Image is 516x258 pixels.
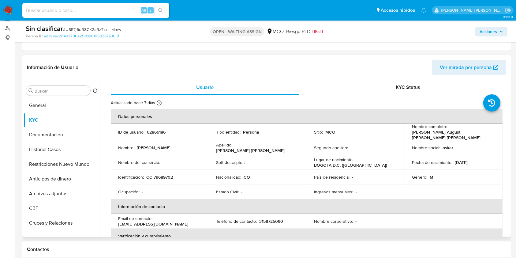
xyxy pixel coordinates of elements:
p: 3158725090 [259,218,283,224]
input: Buscar usuario o caso... [22,6,169,14]
div: MCO [267,28,284,35]
p: - [163,160,164,165]
p: CO [244,174,250,180]
h1: Contactos [27,246,506,252]
p: Identificación : [118,174,144,180]
span: KYC Status [396,84,420,91]
th: Verificación y cumplimiento [111,229,503,243]
span: HIGH [312,28,323,35]
p: - [241,189,242,195]
p: Género : [412,174,427,180]
p: Fecha de nacimiento : [412,160,452,165]
span: Usuario [196,84,214,91]
span: 3.163.0 [503,14,513,19]
p: País de residencia : [314,174,350,180]
p: Soft descriptor : [216,160,245,165]
span: Riesgo PLD: [286,28,323,35]
p: Estado Civil : [216,189,239,195]
th: Información de contacto [111,199,503,214]
input: Buscar [35,88,88,94]
p: oskar [443,145,453,150]
p: ID de usuario : [118,129,144,135]
th: Datos personales [111,109,503,124]
p: [EMAIL_ADDRESS][DOMAIN_NAME] [118,221,188,227]
p: Nombre corporativo : [314,218,353,224]
p: - [352,174,353,180]
p: BOGOTA D.C. ([GEOGRAPHIC_DATA]) [314,162,387,168]
button: CBT [24,201,100,216]
p: Sitio : [314,129,323,135]
a: ad39eec264d2700e25dd96196d287a30 [44,33,119,39]
span: s [150,7,151,13]
p: david.marinmartinez@mercadolibre.com.co [441,7,503,13]
p: [PERSON_NAME] August [PERSON_NAME] [PERSON_NAME] [412,129,493,140]
p: - [355,218,357,224]
p: Actualizado hace 7 días [111,100,155,106]
p: M [430,174,433,180]
p: OPEN - WAITING ASSIGN [210,27,264,36]
a: Notificaciones [421,8,426,13]
p: Segundo apellido : [314,145,348,150]
span: Alt [141,7,146,13]
p: [PERSON_NAME] [137,145,170,150]
span: Ver mirada por persona [440,60,492,75]
p: 62866186 [147,129,166,135]
span: # US57j6dBSCK2aBz7lsmiiMmw [63,26,121,32]
button: Ver mirada por persona [432,60,506,75]
button: Documentación [24,127,100,142]
h1: Información de Usuario [27,64,78,70]
button: Archivos adjuntos [24,186,100,201]
p: Lugar de nacimiento : [314,157,353,162]
p: - [356,189,357,195]
span: Acciones [480,27,497,36]
p: [DATE] [455,160,468,165]
p: Nombre social : [412,145,440,150]
a: Salir [505,7,511,13]
p: Nombre completo : [412,124,447,129]
p: Email de contacto : [118,216,152,221]
p: - [350,145,352,150]
p: - [142,189,143,195]
p: Nacionalidad : [216,174,241,180]
button: Buscar [28,88,33,93]
b: Person ID [26,33,43,39]
button: search-icon [154,6,167,15]
p: Ocupación : [118,189,140,195]
button: Volver al orden por defecto [93,88,98,95]
p: [PERSON_NAME] [PERSON_NAME] [216,148,285,153]
p: Tipo entidad : [216,129,241,135]
button: Restricciones Nuevo Mundo [24,157,100,172]
p: MCO [325,129,335,135]
button: Historial Casos [24,142,100,157]
button: Anticipos de dinero [24,172,100,186]
p: Ingresos mensuales : [314,189,353,195]
p: Apellido : [216,142,232,148]
p: Persona [243,129,259,135]
button: Acciones [475,27,507,36]
button: Cruces y Relaciones [24,216,100,230]
p: Teléfono de contacto : [216,218,257,224]
button: KYC [24,113,100,127]
p: Nombre : [118,145,134,150]
p: - [247,160,249,165]
button: General [24,98,100,113]
button: Créditos [24,230,100,245]
b: Sin clasificar [26,24,63,33]
p: Nombre del comercio : [118,160,160,165]
span: Accesos rápidos [381,7,415,13]
p: CC 79689702 [146,174,173,180]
